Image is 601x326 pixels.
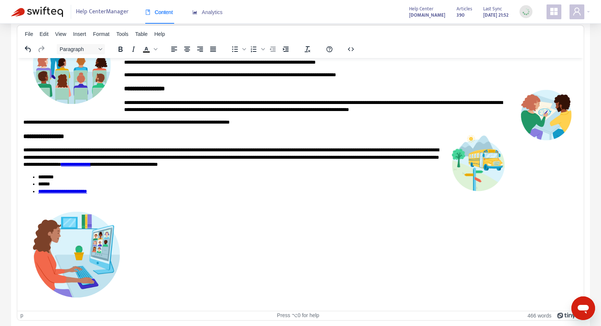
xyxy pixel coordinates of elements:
span: Table [135,31,147,37]
button: Align right [194,44,206,54]
button: Italic [127,44,140,54]
span: Paragraph [60,46,96,52]
span: Tools [116,31,129,37]
span: area-chart [192,10,197,15]
button: 466 words [528,312,552,319]
div: Numbered list [248,44,266,54]
span: Help [154,31,165,37]
div: Bullet list [229,44,247,54]
span: Help Center Manager [76,5,129,19]
iframe: Rich Text Area [17,58,584,311]
span: Help Center [409,5,434,13]
button: Help [323,44,336,54]
div: Press ⌥0 for help [206,312,391,319]
span: book [145,10,150,15]
span: Last Sync [483,5,502,13]
a: [DOMAIN_NAME] [409,11,445,19]
div: Text color Black [140,44,159,54]
button: Redo [35,44,47,54]
span: View [55,31,66,37]
button: Decrease indent [266,44,279,54]
a: Powered by Tiny [557,312,576,318]
button: Clear formatting [301,44,314,54]
span: Content [145,9,173,15]
strong: 390 [456,11,465,19]
span: Insert [73,31,86,37]
span: File [25,31,33,37]
strong: [DATE] 21:52 [483,11,508,19]
iframe: Button to launch messaging window [571,296,595,320]
button: Increase indent [279,44,292,54]
span: Articles [456,5,472,13]
span: Format [93,31,109,37]
button: Block Paragraph [57,44,105,54]
span: Edit [40,31,49,37]
div: p [20,312,23,319]
button: Bold [114,44,127,54]
button: Align center [181,44,193,54]
span: Analytics [192,9,223,15]
img: Swifteq [11,7,63,17]
button: Align left [168,44,180,54]
span: user [572,7,581,16]
img: sync_loading.0b5143dde30e3a21642e.gif [521,7,531,16]
button: Undo [22,44,34,54]
button: Justify [207,44,219,54]
span: appstore [549,7,558,16]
